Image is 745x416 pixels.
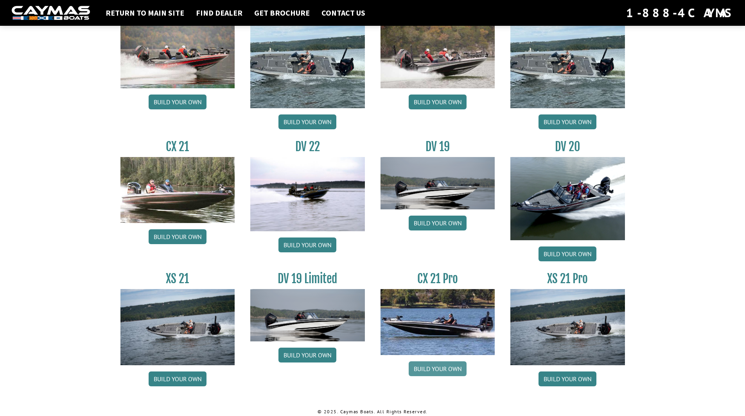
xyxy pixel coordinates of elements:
[149,371,206,386] a: Build your own
[120,157,235,223] img: CX21_thumb.jpg
[250,139,365,154] h3: DV 22
[120,408,625,415] p: © 2025. Caymas Boats. All Rights Reserved.
[539,114,596,129] a: Build your own
[12,6,90,20] img: white-logo-c9c8dbefe5ff5ceceb0f0178aa75bf4bb51f6bca0971e226c86eb53dfe498488.png
[539,246,596,261] a: Build your own
[381,139,495,154] h3: DV 19
[409,216,467,230] a: Build your own
[102,8,188,18] a: Return to main site
[318,8,369,18] a: Contact Us
[192,8,246,18] a: Find Dealer
[120,23,235,88] img: CX-20_thumbnail.jpg
[250,271,365,286] h3: DV 19 Limited
[626,4,733,21] div: 1-888-4CAYMAS
[510,157,625,240] img: DV_20_from_website_for_caymas_connect.png
[510,289,625,365] img: XS_21_thumbnail.jpg
[250,8,314,18] a: Get Brochure
[120,139,235,154] h3: CX 21
[510,23,625,108] img: XS_20_resized.jpg
[381,271,495,286] h3: CX 21 Pro
[149,229,206,244] a: Build your own
[250,157,365,231] img: DV22_original_motor_cropped_for_caymas_connect.jpg
[278,348,336,362] a: Build your own
[149,95,206,109] a: Build your own
[381,289,495,355] img: CX-21Pro_thumbnail.jpg
[409,95,467,109] a: Build your own
[250,289,365,341] img: dv-19-ban_from_website_for_caymas_connect.png
[120,289,235,365] img: XS_21_thumbnail.jpg
[250,23,365,108] img: XS_20_resized.jpg
[510,271,625,286] h3: XS 21 Pro
[409,361,467,376] a: Build your own
[381,23,495,88] img: CX-20Pro_thumbnail.jpg
[510,139,625,154] h3: DV 20
[278,237,336,252] a: Build your own
[278,114,336,129] a: Build your own
[539,371,596,386] a: Build your own
[381,157,495,209] img: dv-19-ban_from_website_for_caymas_connect.png
[120,271,235,286] h3: XS 21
